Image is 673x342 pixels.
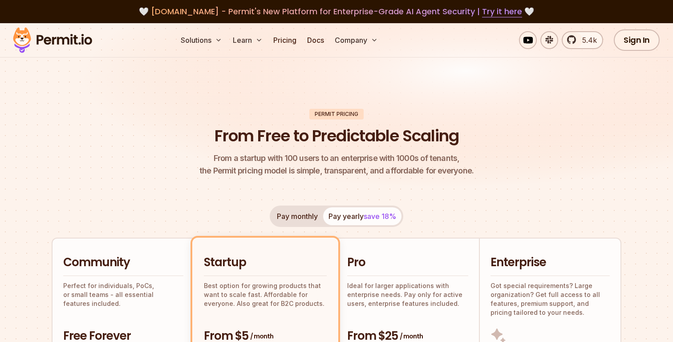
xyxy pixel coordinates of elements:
div: Permit Pricing [309,109,364,119]
a: Docs [304,31,328,49]
button: Pay monthly [272,207,323,225]
span: From a startup with 100 users to an enterprise with 1000s of tenants, [199,152,474,165]
img: Permit logo [9,25,96,55]
a: 5.4k [562,31,603,49]
h2: Community [63,255,183,271]
span: / month [400,332,423,341]
span: [DOMAIN_NAME] - Permit's New Platform for Enterprise-Grade AI Agent Security | [151,6,522,17]
h2: Startup [204,255,327,271]
a: Pricing [270,31,300,49]
h1: From Free to Predictable Scaling [215,125,459,147]
a: Try it here [482,6,522,17]
h2: Pro [347,255,468,271]
button: Learn [229,31,266,49]
p: Ideal for larger applications with enterprise needs. Pay only for active users, enterprise featur... [347,281,468,308]
p: Perfect for individuals, PoCs, or small teams - all essential features included. [63,281,183,308]
p: Got special requirements? Large organization? Get full access to all features, premium support, a... [491,281,610,317]
p: Best option for growing products that want to scale fast. Affordable for everyone. Also great for... [204,281,327,308]
div: 🤍 🤍 [21,5,652,18]
p: the Permit pricing model is simple, transparent, and affordable for everyone. [199,152,474,177]
a: Sign In [614,29,660,51]
h2: Enterprise [491,255,610,271]
span: / month [250,332,273,341]
span: 5.4k [577,35,597,45]
button: Solutions [177,31,226,49]
button: Company [331,31,381,49]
